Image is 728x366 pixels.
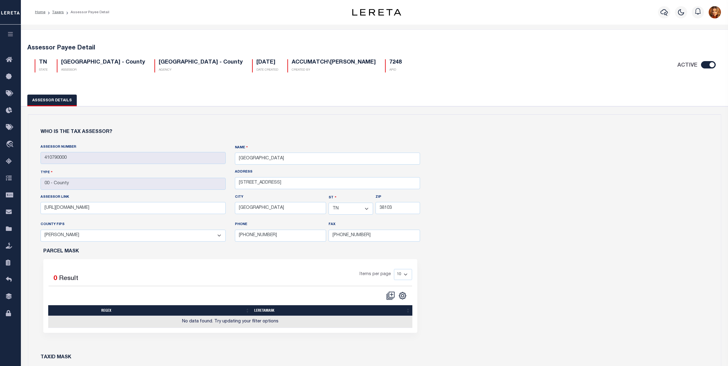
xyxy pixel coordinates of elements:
label: NAME [235,145,248,150]
label: ACTIVE [677,61,697,70]
th: leretamask: activate to sort column ascending [252,305,412,316]
p: APID [389,68,402,72]
label: Result [59,274,78,284]
h6: TAXID MASK [41,355,71,360]
a: Taxers [52,10,64,14]
label: ASSESSOR LINK [41,195,69,200]
i: travel_explore [6,141,16,149]
img: logo-dark.svg [352,9,401,16]
h5: [GEOGRAPHIC_DATA] - County [61,59,145,66]
label: ST [329,195,337,201]
label: Assessor Number [41,145,76,150]
p: ASSESSOR [61,68,145,72]
label: COUNTY FIPS [41,222,64,227]
p: STATE [39,68,48,72]
label: ADDRESS [235,169,252,175]
label: Zip [376,195,381,200]
h6: Who is the tax assessor? [41,130,112,135]
td: No data found. Try updating your filter options [48,316,413,328]
label: Type [41,169,53,175]
h5: ACCUMATCH\[PERSON_NAME] [292,59,376,66]
th: regex: activate to sort column ascending [99,305,252,316]
li: Assessor Payee Detail [64,10,109,15]
p: DATE CREATED [256,68,278,72]
p: AGENCY [159,68,243,72]
label: PHONE [235,222,247,227]
span: 0 [53,275,57,282]
h5: 7248 [389,59,402,66]
a: Home [35,10,45,14]
h5: TN [39,59,48,66]
p: CREATED BY [292,68,376,72]
button: Assessor Details [27,95,77,106]
h5: [DATE] [256,59,278,66]
label: CITY [235,195,243,200]
h5: [GEOGRAPHIC_DATA] - County [159,59,243,66]
h5: Assessor Payee Detail [27,45,722,52]
label: FAX [329,222,335,227]
h6: PARCEL MASK [43,249,417,254]
span: Items per page [360,271,391,278]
